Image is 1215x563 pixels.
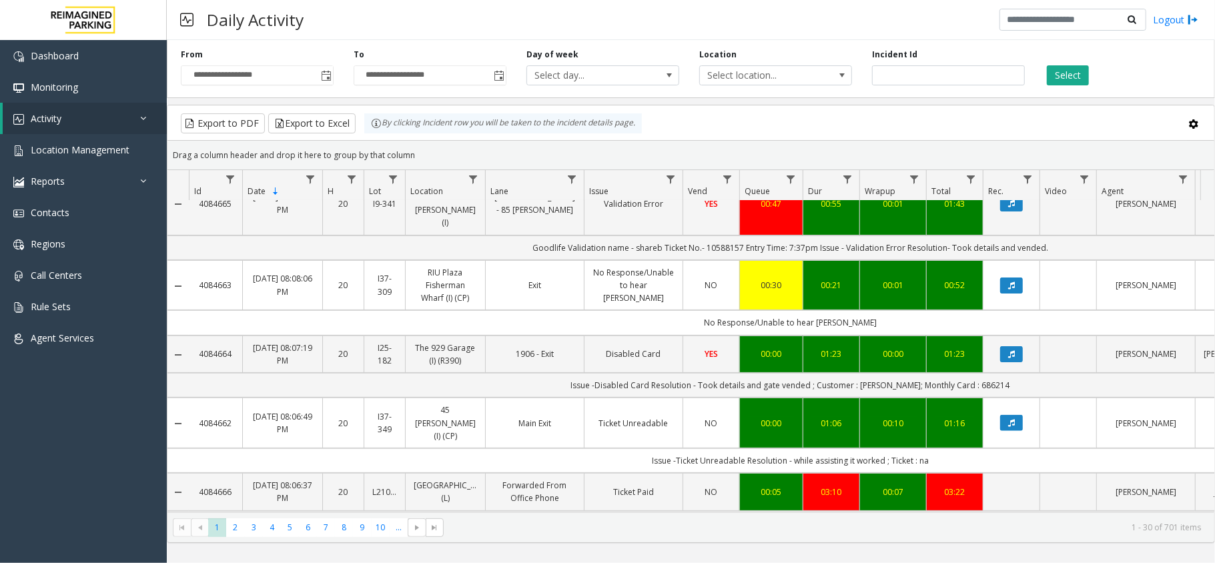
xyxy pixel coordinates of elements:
[748,197,795,210] div: 00:47
[563,170,581,188] a: Lane Filter Menu
[464,170,482,188] a: Location Filter Menu
[811,197,851,210] a: 00:55
[662,170,680,188] a: Issue Filter Menu
[1105,417,1187,430] a: [PERSON_NAME]
[412,522,422,533] span: Go to the next page
[197,486,234,498] a: 4084666
[868,486,918,498] a: 00:07
[208,518,226,536] span: Page 1
[935,197,975,210] a: 01:43
[868,348,918,360] a: 00:00
[328,185,334,197] span: H
[372,518,390,536] span: Page 10
[410,185,443,197] span: Location
[494,479,576,504] a: Forwarded From Office Phone
[167,281,189,292] a: Collapse Details
[222,170,240,188] a: Id Filter Menu
[1153,13,1198,27] a: Logout
[331,279,356,292] a: 20
[430,522,440,533] span: Go to the last page
[317,518,335,536] span: Page 7
[251,272,314,298] a: [DATE] 08:08:06 PM
[245,518,263,536] span: Page 3
[592,197,675,210] a: Validation Error
[414,479,477,504] a: [GEOGRAPHIC_DATA] (L)
[331,197,356,210] a: 20
[414,266,477,305] a: RIU Plaza Fisherman Wharf (I) (CP)
[31,112,61,125] span: Activity
[705,486,718,498] span: NO
[390,518,408,536] span: Page 11
[490,185,508,197] span: Lane
[31,237,65,250] span: Regions
[371,118,382,129] img: infoIcon.svg
[354,49,364,61] label: To
[197,417,234,430] a: 4084662
[868,197,918,210] div: 00:01
[705,198,718,209] span: YES
[526,49,578,61] label: Day of week
[31,143,129,156] span: Location Management
[745,185,770,197] span: Queue
[808,185,822,197] span: Dur
[705,279,718,291] span: NO
[200,3,310,36] h3: Daily Activity
[13,302,24,313] img: 'icon'
[748,279,795,292] a: 00:30
[251,479,314,504] a: [DATE] 08:06:37 PM
[331,486,356,498] a: 20
[372,410,397,436] a: I37-349
[197,197,234,210] a: 4084665
[962,170,980,188] a: Total Filter Menu
[839,170,857,188] a: Dur Filter Menu
[426,518,444,537] span: Go to the last page
[494,191,576,216] a: [GEOGRAPHIC_DATA] - 85 [PERSON_NAME]
[167,199,189,209] a: Collapse Details
[748,486,795,498] a: 00:05
[691,197,731,210] a: YES
[248,185,266,197] span: Date
[181,49,203,61] label: From
[589,185,609,197] span: Issue
[181,113,265,133] button: Export to PDF
[691,348,731,360] a: YES
[988,185,1003,197] span: Rec.
[811,417,851,430] a: 01:06
[748,417,795,430] a: 00:00
[299,518,317,536] span: Page 6
[491,66,506,85] span: Toggle popup
[13,208,24,219] img: 'icon'
[705,418,718,429] span: NO
[13,334,24,344] img: 'icon'
[414,342,477,367] a: The 929 Garage (I) (R390)
[167,170,1214,512] div: Data table
[369,185,381,197] span: Lot
[31,332,94,344] span: Agent Services
[343,170,361,188] a: H Filter Menu
[372,486,397,498] a: L21092801
[364,113,642,133] div: By clicking Incident row you will be taken to the incident details page.
[331,417,356,430] a: 20
[31,49,79,62] span: Dashboard
[13,83,24,93] img: 'icon'
[1019,170,1037,188] a: Rec. Filter Menu
[811,486,851,498] a: 03:10
[527,66,649,85] span: Select day...
[31,81,78,93] span: Monitoring
[1105,197,1187,210] a: [PERSON_NAME]
[372,342,397,367] a: I25-182
[353,518,371,536] span: Page 9
[251,410,314,436] a: [DATE] 08:06:49 PM
[811,348,851,360] a: 01:23
[31,300,71,313] span: Rule Sets
[691,279,731,292] a: NO
[931,185,951,197] span: Total
[194,185,201,197] span: Id
[935,486,975,498] div: 03:22
[318,66,333,85] span: Toggle popup
[372,197,397,210] a: I9-341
